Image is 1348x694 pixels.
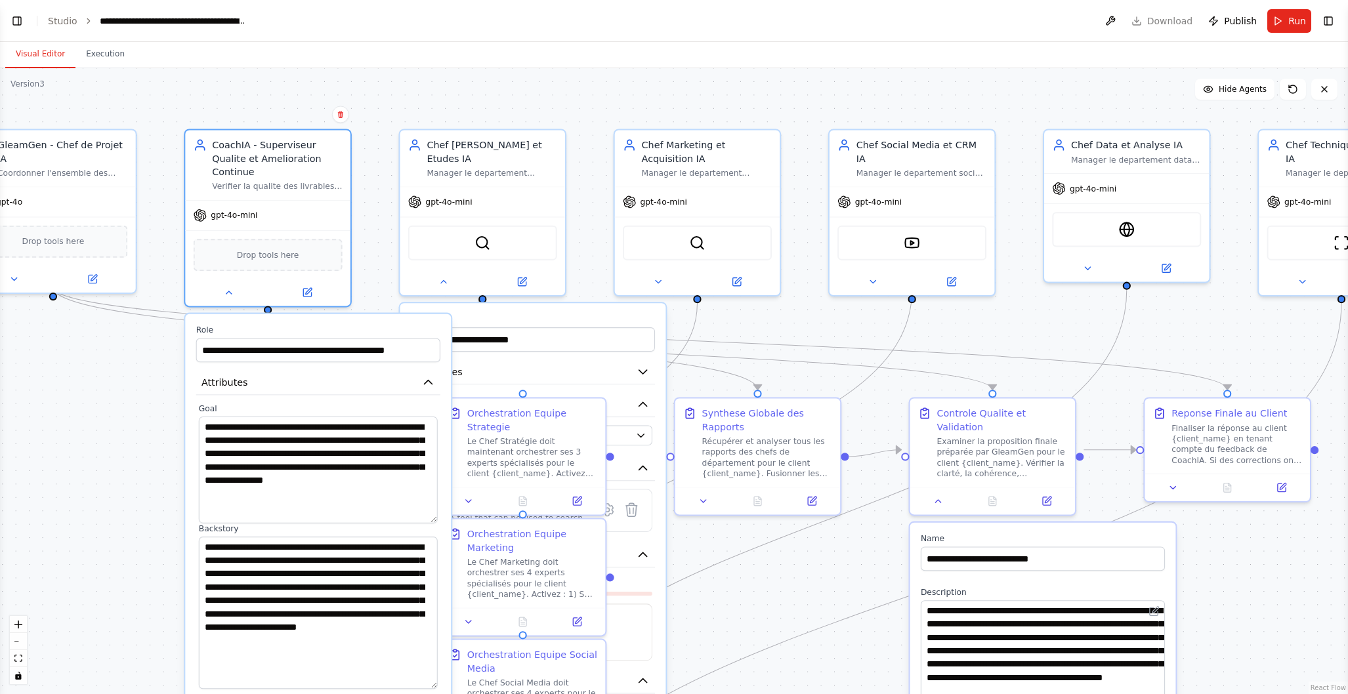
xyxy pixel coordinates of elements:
[1119,222,1135,238] img: WebsiteSearchTool
[269,285,345,301] button: Open in side panel
[494,614,551,630] button: No output available
[698,274,774,290] button: Open in side panel
[554,493,600,510] button: Open in side panel
[856,138,986,165] div: Chef Social Media et CRM IA
[1284,197,1331,207] span: gpt-4o-mini
[1071,138,1201,152] div: Chef Data et Analyse IA
[10,650,27,667] button: fit view
[702,436,832,479] div: Récupérer et analyser tous les rapports des chefs de département pour le client {client_name}. Fu...
[398,129,566,296] div: Chef [PERSON_NAME] et Etudes IAManager le departement strategique et orchestrer les analyses de m...
[1199,480,1256,496] button: No output available
[54,271,131,287] button: Open in side panel
[1043,129,1211,283] div: Chef Data et Analyse IAManager le departement data et analytics. Orchestrer les analyses SEO/SEA,...
[789,493,835,510] button: Open in side panel
[467,557,597,600] div: Le Chef Marketing doit orchestrer ses 4 experts spécialisés pour le client {client_name}. Activez...
[1219,84,1267,94] span: Hide Agents
[425,197,472,207] span: gpt-4o-mini
[184,129,352,307] div: CoachIA - Superviseur Qualite et Amelioration ContinueVerifier la qualite des livrables avant tra...
[8,12,26,30] button: Show left sidebar
[849,443,902,463] g: Edge from 17f35375-be10-43c7-8af1-e8a74818c3bd to c2929a92-ce38-429e-a309-ff7c99f3c096
[199,403,438,414] label: Goal
[1143,397,1311,502] div: Reponse Finale au ClientFinaliser la réponse au client {client_name} en tenant compte du feedback...
[467,648,597,675] div: Orchestration Equipe Social Media
[620,498,644,522] button: Delete tool
[22,235,85,248] span: Drop tools here
[212,181,342,192] div: Verifier la qualite des livrables avant transmission au client. S'assurer que les reponses sont c...
[1224,14,1257,28] span: Publish
[5,41,75,68] button: Visual Editor
[904,235,920,251] img: YoutubeChannelSearchTool
[1146,603,1162,619] button: Open in editor
[427,168,557,178] div: Manager le departement strategique et orchestrer les analyses de marche, etudes concurrentielles ...
[411,392,655,417] button: Model
[10,667,27,684] button: toggle interactivity
[1288,14,1306,28] span: Run
[674,397,842,516] div: Synthese Globale des RapportsRécupérer et analyser tous les rapports des chefs de département pou...
[1171,407,1287,420] div: Reponse Finale au Client
[484,274,560,290] button: Open in side panel
[702,407,832,434] div: Synthese Globale des Rapports
[439,397,607,516] div: Orchestration Equipe StrategieLe Chef Stratégie doit maintenant orchestrer ses 3 experts spéciali...
[642,138,772,165] div: Chef Marketing et Acquisition IA
[411,359,655,384] button: Attributes
[554,614,600,630] button: Open in side panel
[48,14,247,28] nav: breadcrumb
[411,669,655,694] button: Agent settings
[196,325,440,335] label: Role
[75,41,135,68] button: Execution
[614,129,782,296] div: Chef Marketing et Acquisition IAManager le departement marketing digital et orchestrer les strate...
[641,197,687,207] span: gpt-4o-mini
[237,248,299,261] span: Drop tools here
[425,613,641,623] h5: Temperature
[921,587,1165,598] label: Description
[467,527,597,554] div: Orchestration Equipe Marketing
[595,498,620,522] button: Configure tool
[201,376,248,389] span: Attributes
[1319,12,1337,30] button: Show right sidebar
[439,518,607,636] div: Orchestration Equipe MarketingLe Chef Marketing doit orchestrer ses 4 experts spécialisés pour le...
[10,616,27,633] button: zoom in
[937,436,1066,479] div: Examiner la proposition finale préparée par GleamGen pour le client {client_name}. Vérifier la cl...
[1024,493,1070,510] button: Open in side panel
[411,456,655,481] button: Tools
[921,533,1165,544] label: Name
[1171,422,1301,465] div: Finaliser la réponse au client {client_name} en tenant compte du feedback de CoachIA. Si des corr...
[494,493,551,510] button: No output available
[196,371,440,396] button: Attributes
[909,397,1077,516] div: Controle Qualite et ValidationExaminer la proposition finale préparée par GleamGen pour le client...
[11,79,45,89] div: Version 3
[1070,183,1116,194] span: gpt-4o-mini
[47,287,765,390] g: Edge from 9a34ca6d-451e-4fdb-ab6c-01e119b9ca12 to 17f35375-be10-43c7-8af1-e8a74818c3bd
[411,542,655,567] button: LLM setting
[199,523,438,534] label: Backstory
[964,493,1021,510] button: No output available
[427,138,557,165] div: Chef [PERSON_NAME] et Etudes IA
[855,197,902,207] span: gpt-4o-mini
[856,168,986,178] div: Manager le departement social media et CRM. Orchestrer les strategies de presence sociale, commun...
[411,314,655,325] label: Role
[211,210,257,220] span: gpt-4o-mini
[914,274,990,290] button: Open in side panel
[47,287,1234,390] g: Edge from 9a34ca6d-451e-4fdb-ab6c-01e119b9ca12 to 4e3ba8cd-23f2-42c1-ad91-5f6856f7fc29
[1084,443,1136,456] g: Edge from c2929a92-ce38-429e-a309-ff7c99f3c096 to 4e3ba8cd-23f2-42c1-ad91-5f6856f7fc29
[413,425,652,445] button: openai/gpt-4o-mini
[444,626,641,639] p: Lower (0.1 to 0.3) for factual responses.
[10,616,27,684] div: React Flow controls
[1267,9,1311,33] button: Run
[1195,79,1274,100] button: Hide Agents
[1203,9,1262,33] button: Publish
[444,639,641,652] p: Higher (0.7 to 0.9) for creative tasks.
[642,168,772,178] div: Manager le departement marketing digital et orchestrer les strategies SEO, SEA, copywriting et cr...
[48,16,77,26] a: Studio
[1311,684,1346,691] a: React Flow attribution
[416,365,463,378] span: Attributes
[332,106,349,123] button: Delete node
[689,235,706,251] img: SerpApiGoogleSearchTool
[212,138,342,178] div: CoachIA - Superviseur Qualite et Amelioration Continue
[474,235,491,251] img: BraveSearchTool
[828,129,996,296] div: Chef Social Media et CRM IAManager le departement social media et CRM. Orchestrer les strategies ...
[1128,260,1204,277] button: Open in side panel
[467,436,597,479] div: Le Chef Stratégie doit maintenant orchestrer ses 3 experts spécialisés pour le client {client_nam...
[467,407,597,434] div: Orchestration Equipe Strategie
[1259,480,1305,496] button: Open in side panel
